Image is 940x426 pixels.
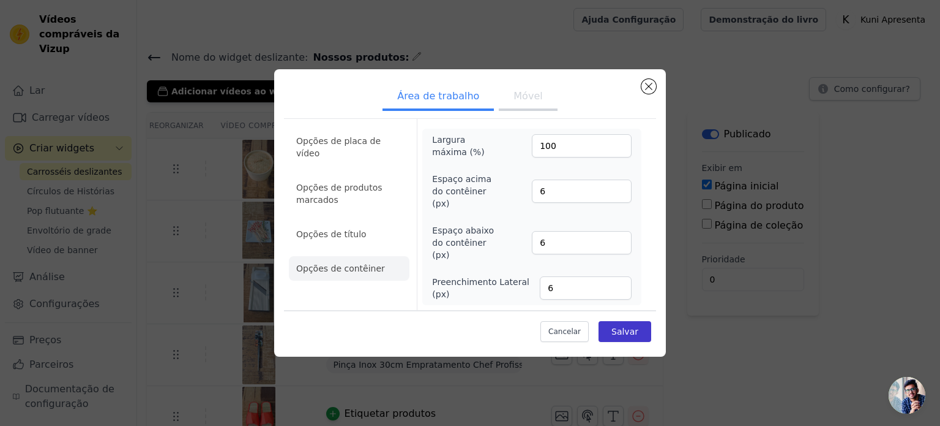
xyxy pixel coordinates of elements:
font: Preenchimento Lateral (px) [432,277,529,299]
font: Opções de placa de vídeo [296,136,381,158]
font: Largura máxima (%) [432,135,484,157]
font: Cancelar [548,327,581,336]
font: Salvar [611,327,638,337]
font: Espaço acima do contêiner (px) [432,174,491,208]
button: Fechar modal [641,79,656,94]
font: Área de trabalho [397,90,479,102]
font: Opções de título [296,229,367,239]
font: Móvel [513,90,542,102]
font: Opções de produtos marcados [296,183,382,205]
font: Opções de contêiner [296,264,385,273]
font: Espaço abaixo do contêiner (px) [432,226,494,260]
div: Bate-papo aberto [889,377,925,414]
